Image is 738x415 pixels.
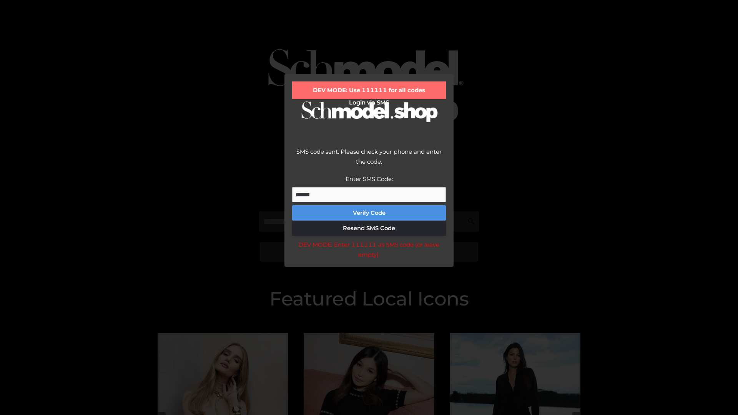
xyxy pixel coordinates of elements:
[292,147,446,174] div: SMS code sent. Please check your phone and enter the code.
[292,221,446,236] button: Resend SMS Code
[292,81,446,99] div: DEV MODE: Use 111111 for all codes
[292,99,446,106] h2: Login via SMS
[292,240,446,259] div: DEV MODE: Enter 111111 as SMS code (or leave empty).
[292,205,446,221] button: Verify Code
[346,175,393,183] label: Enter SMS Code:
